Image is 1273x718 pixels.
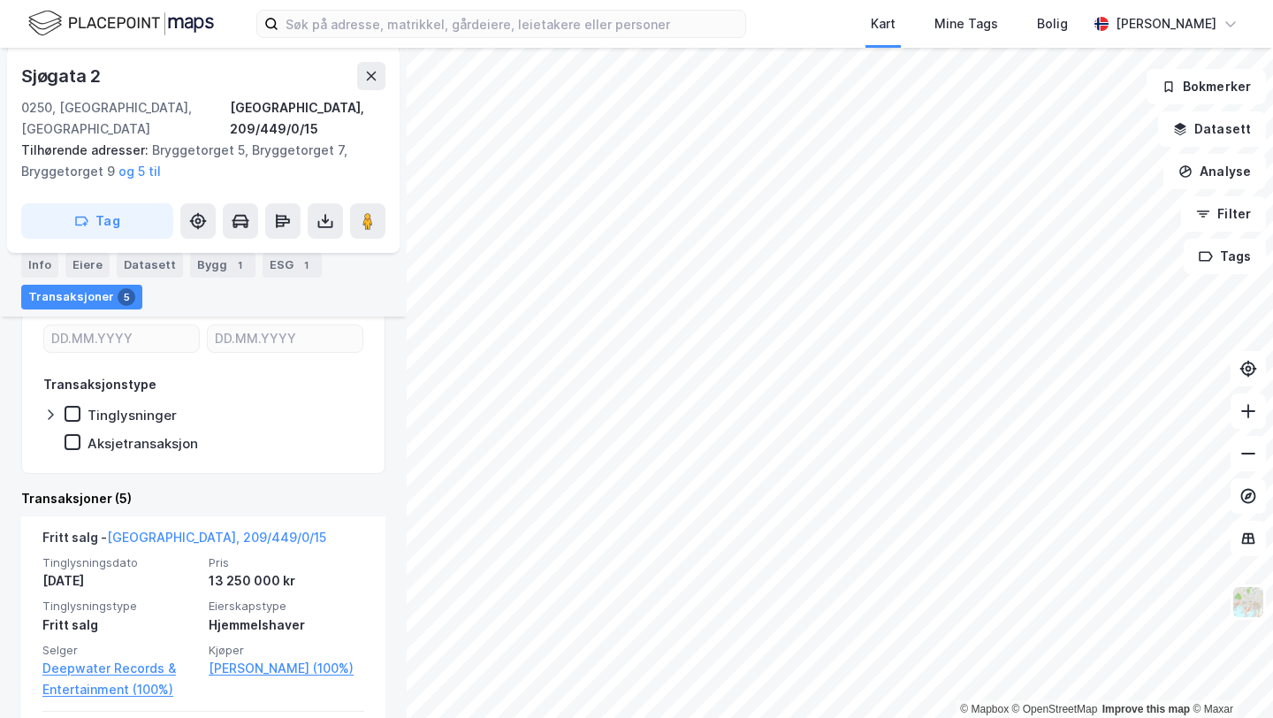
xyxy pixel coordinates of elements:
div: 13 250 000 kr [209,570,364,592]
span: Pris [209,555,364,570]
a: Deepwater Records & Entertainment (100%) [42,658,198,700]
a: [GEOGRAPHIC_DATA], 209/449/0/15 [107,530,326,545]
div: Hjemmelshaver [209,615,364,636]
div: Aksjetransaksjon [88,435,198,452]
div: 1 [231,256,248,274]
div: Kart [871,13,896,34]
button: Tags [1184,239,1266,274]
div: Bygg [190,253,255,278]
input: DD.MM.YYYY [44,325,199,352]
button: Tag [21,203,173,239]
span: Selger [42,643,198,658]
button: Filter [1181,196,1266,232]
input: Søk på adresse, matrikkel, gårdeiere, leietakere eller personer [278,11,745,37]
span: Eierskapstype [209,599,364,614]
a: OpenStreetMap [1012,703,1098,715]
iframe: Chat Widget [1185,633,1273,718]
div: Tinglysninger [88,407,177,424]
div: Bryggetorget 5, Bryggetorget 7, Bryggetorget 9 [21,140,371,182]
input: DD.MM.YYYY [208,325,362,352]
div: Datasett [117,253,183,278]
div: [GEOGRAPHIC_DATA], 209/449/0/15 [230,97,385,140]
div: Transaksjoner [21,285,142,309]
button: Bokmerker [1147,69,1266,104]
a: Mapbox [960,703,1009,715]
div: Transaksjoner (5) [21,488,385,509]
div: 1 [297,256,315,274]
button: Analyse [1163,154,1266,189]
div: Sjøgata 2 [21,62,104,90]
div: [PERSON_NAME] [1116,13,1216,34]
div: Bolig [1037,13,1068,34]
a: Improve this map [1102,703,1190,715]
span: Kjøper [209,643,364,658]
div: 5 [118,288,135,306]
div: 0250, [GEOGRAPHIC_DATA], [GEOGRAPHIC_DATA] [21,97,230,140]
div: Fritt salg [42,615,198,636]
div: Eiere [65,253,110,278]
div: ESG [263,253,322,278]
span: Tilhørende adresser: [21,142,152,157]
span: Tinglysningsdato [42,555,198,570]
div: [DATE] [42,570,198,592]
img: logo.f888ab2527a4732fd821a326f86c7f29.svg [28,8,214,39]
span: Tinglysningstype [42,599,198,614]
div: Transaksjonstype [43,374,156,395]
div: Fritt salg - [42,527,326,555]
img: Z [1231,585,1265,619]
button: Datasett [1158,111,1266,147]
div: Kontrollprogram for chat [1185,633,1273,718]
a: [PERSON_NAME] (100%) [209,658,364,679]
div: Mine Tags [934,13,998,34]
div: Info [21,253,58,278]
